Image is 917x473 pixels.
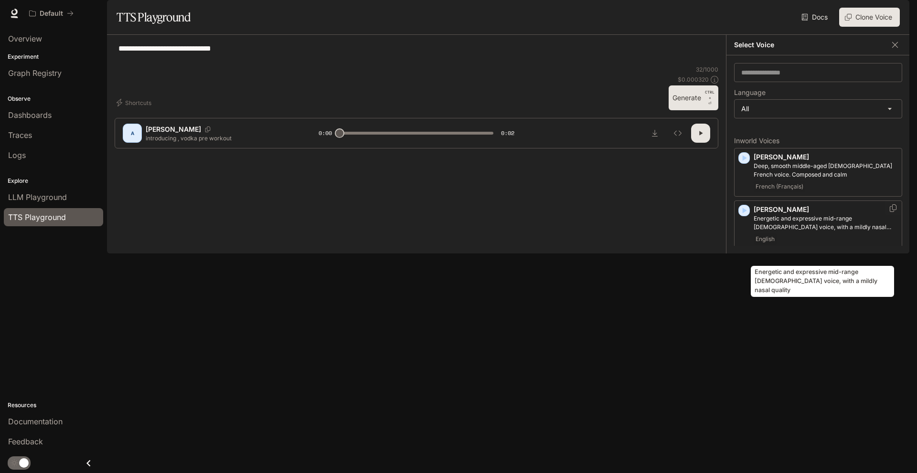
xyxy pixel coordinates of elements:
p: [PERSON_NAME] [754,152,898,162]
button: All workspaces [25,4,78,23]
p: Deep, smooth middle-aged male French voice. Composed and calm [754,162,898,179]
button: Inspect [668,124,687,143]
button: Copy Voice ID [201,126,214,132]
p: 32 / 1000 [696,65,718,74]
button: Clone Voice [839,8,900,27]
div: Energetic and expressive mid-range [DEMOGRAPHIC_DATA] voice, with a mildly nasal quality [751,266,894,297]
button: Shortcuts [115,95,155,110]
p: $ 0.000320 [678,75,709,84]
p: CTRL + [705,89,714,101]
span: French (Français) [754,181,805,192]
p: introducing , vodka pre workout [146,134,296,142]
p: Energetic and expressive mid-range male voice, with a mildly nasal quality [754,214,898,231]
p: [PERSON_NAME] [146,125,201,134]
button: Copy Voice ID [888,204,898,212]
span: English [754,233,777,245]
button: Download audio [645,124,664,143]
span: 0:00 [319,128,332,138]
button: GenerateCTRL +⏎ [669,85,718,110]
p: [PERSON_NAME] [754,205,898,214]
h1: TTS Playground [117,8,191,27]
p: Language [734,89,766,96]
p: Default [40,10,63,18]
a: Docs [800,8,832,27]
div: All [735,100,902,118]
span: 0:02 [501,128,514,138]
p: Inworld Voices [734,137,902,144]
p: ⏎ [705,89,714,106]
div: A [125,126,140,141]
